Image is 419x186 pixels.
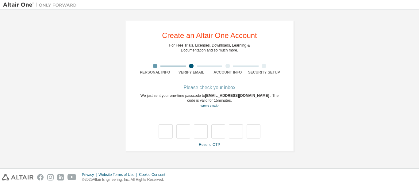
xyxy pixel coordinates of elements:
[173,70,210,75] div: Verify Email
[169,43,250,53] div: For Free Trials, Licenses, Downloads, Learning & Documentation and so much more.
[98,172,139,177] div: Website Terms of Use
[3,2,80,8] img: Altair One
[205,93,270,98] span: [EMAIL_ADDRESS][DOMAIN_NAME]
[2,174,33,180] img: altair_logo.svg
[82,172,98,177] div: Privacy
[137,93,282,108] div: We just sent your one-time passcode to . The code is valid for 15 minutes.
[137,86,282,89] div: Please check your inbox
[199,142,220,147] a: Resend OTP
[209,70,246,75] div: Account Info
[67,174,76,180] img: youtube.svg
[162,32,257,39] div: Create an Altair One Account
[246,70,283,75] div: Security Setup
[57,174,64,180] img: linkedin.svg
[200,104,218,107] a: Go back to the registration form
[82,177,169,182] p: © 2025 Altair Engineering, Inc. All Rights Reserved.
[139,172,169,177] div: Cookie Consent
[137,70,173,75] div: Personal Info
[47,174,54,180] img: instagram.svg
[37,174,44,180] img: facebook.svg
